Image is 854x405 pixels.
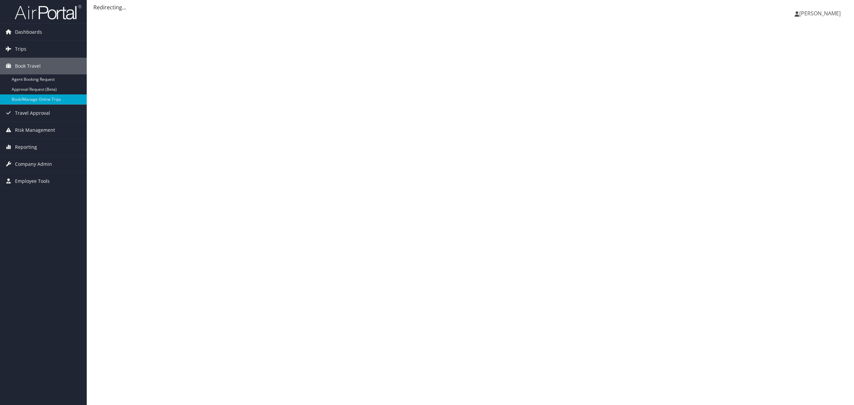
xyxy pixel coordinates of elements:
[799,10,841,17] span: [PERSON_NAME]
[15,156,52,172] span: Company Admin
[15,105,50,121] span: Travel Approval
[15,4,81,20] img: airportal-logo.png
[15,24,42,40] span: Dashboards
[795,3,847,23] a: [PERSON_NAME]
[15,58,41,74] span: Book Travel
[15,173,50,189] span: Employee Tools
[15,139,37,155] span: Reporting
[15,41,26,57] span: Trips
[93,3,847,11] div: Redirecting...
[15,122,55,138] span: Risk Management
